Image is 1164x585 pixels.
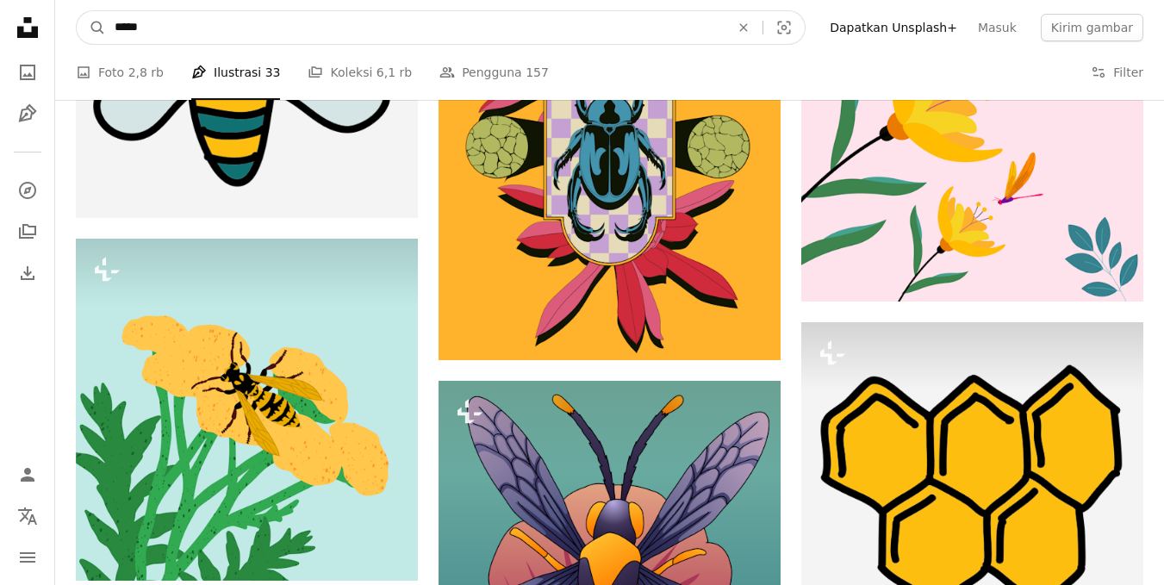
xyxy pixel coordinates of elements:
button: Filter [1091,45,1143,100]
a: Jelajahi [10,173,45,208]
a: Gambar bunga dengan lebah di atasnya [801,122,1143,138]
span: 157 [526,63,549,82]
a: Masuk [968,14,1027,41]
a: Bunga kuning dengan lebah di atasnya [76,401,418,417]
a: Koleksi 6,1 rb [308,45,412,100]
button: Pencarian di Unsplash [77,11,106,44]
img: Bunga kuning dengan lebah di atasnya [76,239,418,581]
a: Ilustrasi [10,96,45,131]
button: Kirim gambar [1041,14,1143,41]
a: Sekelompok heksagonal kuning duduk di atas satu sama lain [801,485,1143,501]
a: Koleksi [10,215,45,249]
a: Dapatkan Unsplash+ [819,14,968,41]
a: Kumbang biru beristirahat di tengah bunga merah muda. [439,128,781,143]
a: Riwayat Pengunduhan [10,256,45,290]
a: Masuk/Daftar [10,457,45,492]
a: Beranda — Unsplash [10,10,45,48]
button: Hapus [725,11,763,44]
a: Pengguna 157 [439,45,549,100]
form: Temuka visual di seluruh situs [76,10,806,45]
button: Bahasa [10,499,45,533]
a: Foto 2,8 rb [76,45,164,100]
button: Menu [10,540,45,575]
span: 6,1 rb [377,63,412,82]
span: 2,8 rb [128,63,164,82]
button: Pencarian visual [763,11,805,44]
a: Foto [10,55,45,90]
